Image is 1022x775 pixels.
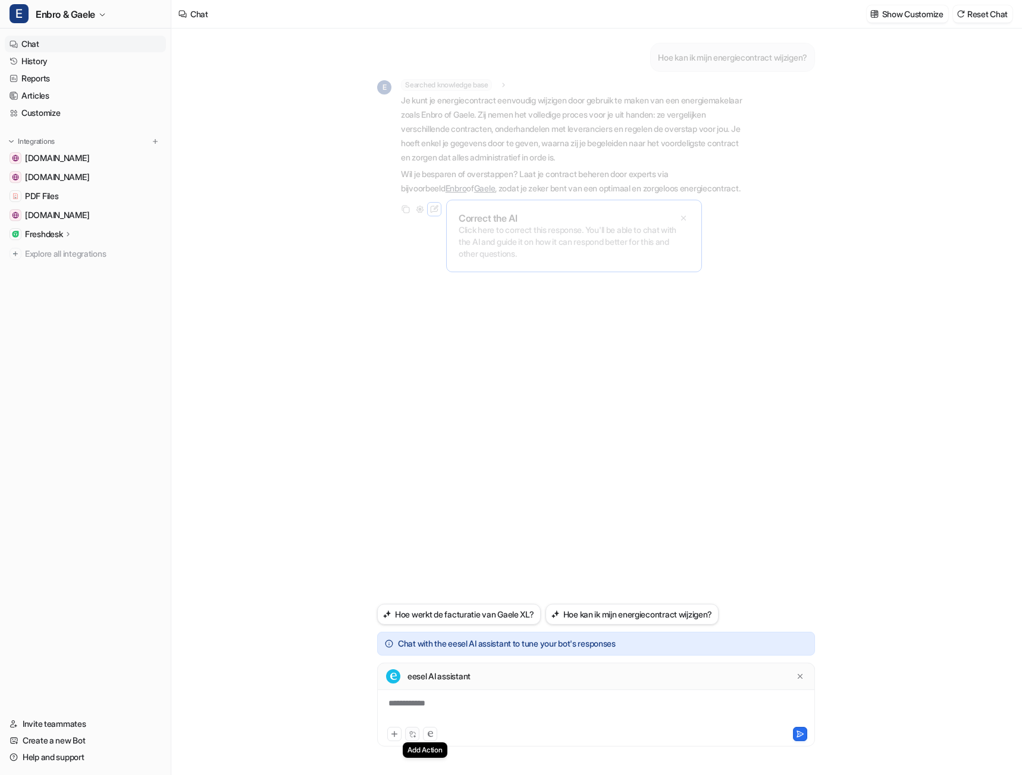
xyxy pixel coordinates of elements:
[25,190,58,202] span: PDF Files
[12,155,19,162] img: www.gaele.be
[401,167,749,196] p: Wil je besparen of overstappen? Laat je contract beheren door experts via bijvoorbeeld of , zodat...
[377,80,391,94] span: E
[957,10,965,18] img: reset
[882,8,943,20] p: Show Customize
[5,105,166,121] a: Customize
[10,248,21,260] img: explore all integrations
[407,670,471,682] p: eesel AI assistant
[5,188,166,204] a: PDF FilesPDF Files
[5,732,166,749] a: Create a new Bot
[25,244,161,263] span: Explore all integrations
[474,183,496,193] a: Gaele
[5,36,166,52] a: Chat
[18,137,55,146] p: Integrations
[5,136,58,147] button: Integrations
[377,604,541,625] button: Hoe werkt de facturatie van Gaele XL?
[12,212,19,219] img: enbro-my.sharepoint.com
[5,150,166,166] a: www.gaele.be[DOMAIN_NAME]
[5,87,166,104] a: Articles
[953,5,1012,23] button: Reset Chat
[5,207,166,223] a: enbro-my.sharepoint.com[DOMAIN_NAME]
[12,231,19,238] img: Freshdesk
[12,193,19,200] img: PDF Files
[25,152,89,164] span: [DOMAIN_NAME]
[867,5,948,23] button: Show Customize
[190,8,208,20] div: Chat
[25,171,89,183] span: [DOMAIN_NAME]
[5,716,166,732] a: Invite teammates
[546,604,719,625] button: Hoe kan ik mijn energiecontract wijzigen?
[401,93,749,165] p: Je kunt je energiecontract eenvoudig wijzigen door gebruik te maken van een energiemakelaar zoals...
[36,6,95,23] span: Enbro & Gaele
[151,137,159,146] img: menu_add.svg
[10,4,29,23] span: E
[25,209,89,221] span: [DOMAIN_NAME]
[459,224,689,260] p: Click here to correct this response. You'll be able to chat with the AI and guide it on how it ca...
[403,742,447,758] div: Add Action
[5,53,166,70] a: History
[446,183,467,193] a: Enbro
[12,174,19,181] img: www.enbro.com
[401,79,492,91] span: Searched knowledge base
[5,749,166,765] a: Help and support
[5,70,166,87] a: Reports
[5,245,166,262] a: Explore all integrations
[658,51,807,65] p: Hoe kan ik mijn energiecontract wijzigen?
[7,137,15,146] img: expand menu
[25,228,62,240] p: Freshdesk
[5,169,166,185] a: www.enbro.com[DOMAIN_NAME]
[459,212,517,224] p: Correct the AI
[398,639,616,648] p: Chat with the eesel AI assistant to tune your bot's responses
[870,10,879,18] img: customize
